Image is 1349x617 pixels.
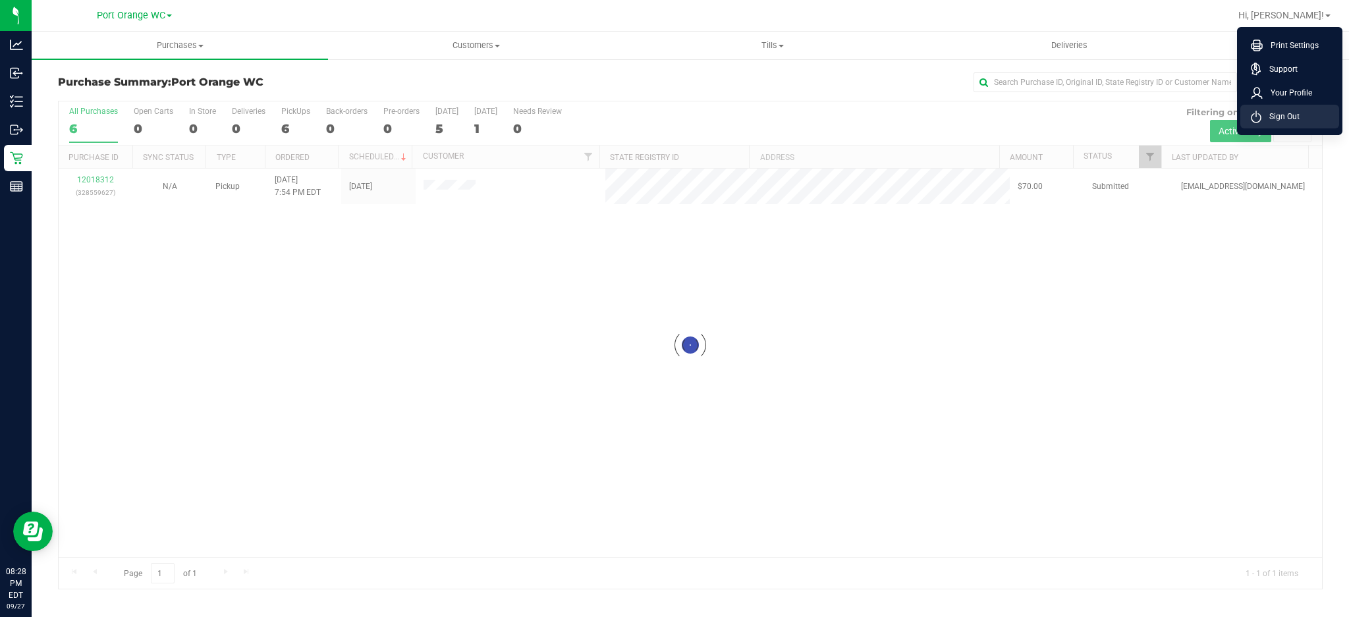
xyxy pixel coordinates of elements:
span: Sign Out [1261,110,1300,123]
span: Customers [329,40,624,51]
a: Support [1251,63,1334,76]
a: Tills [624,32,921,59]
inline-svg: Analytics [10,38,23,51]
span: Purchases [32,40,328,51]
inline-svg: Inbound [10,67,23,80]
p: 09/27 [6,601,26,611]
inline-svg: Inventory [10,95,23,108]
inline-svg: Outbound [10,123,23,136]
span: Hi, [PERSON_NAME]! [1238,10,1324,20]
span: Your Profile [1263,86,1312,99]
a: Purchases [32,32,328,59]
span: Deliveries [1033,40,1105,51]
inline-svg: Reports [10,180,23,193]
p: 08:28 PM EDT [6,566,26,601]
h3: Purchase Summary: [58,76,480,88]
span: Print Settings [1263,39,1319,52]
iframe: Resource center [13,512,53,551]
span: Tills [625,40,920,51]
span: Port Orange WC [97,10,165,21]
span: Port Orange WC [171,76,263,88]
span: Support [1261,63,1298,76]
a: Deliveries [921,32,1217,59]
a: Customers [328,32,624,59]
li: Sign Out [1240,105,1339,128]
input: Search Purchase ID, Original ID, State Registry ID or Customer Name... [974,72,1237,92]
inline-svg: Retail [10,151,23,165]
